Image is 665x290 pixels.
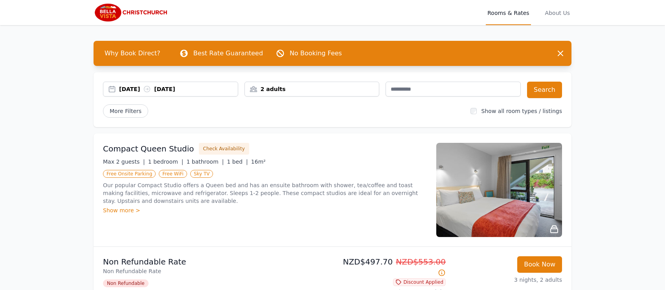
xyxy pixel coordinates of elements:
p: Non Refundable Rate [103,267,329,275]
p: Best Rate Guaranteed [193,49,263,58]
span: 1 bathroom | [186,159,224,165]
p: No Booking Fees [290,49,342,58]
span: NZD$553.00 [396,257,446,266]
span: Free Onsite Parking [103,170,156,178]
p: NZD$497.70 [336,256,446,278]
span: Discount Applied [393,278,446,286]
div: 2 adults [245,85,379,93]
span: Sky TV [190,170,213,178]
img: Bella Vista Christchurch [94,3,169,22]
div: Show more > [103,206,427,214]
p: Our popular Compact Studio offers a Queen bed and has an ensuite bathroom with shower, tea/coffee... [103,181,427,205]
span: Max 2 guests | [103,159,145,165]
button: Book Now [517,256,562,273]
span: 1 bed | [227,159,248,165]
button: Search [527,82,562,98]
span: 1 bedroom | [148,159,184,165]
span: 16m² [251,159,266,165]
div: [DATE] [DATE] [119,85,238,93]
button: Check Availability [199,143,249,155]
span: Why Book Direct? [98,46,167,61]
h3: Compact Queen Studio [103,143,194,154]
label: Show all room types / listings [481,108,562,114]
p: Non Refundable Rate [103,256,329,267]
p: 3 nights, 2 adults [452,276,562,284]
span: Free WiFi [159,170,187,178]
span: Non Refundable [103,279,149,287]
span: More Filters [103,104,148,118]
